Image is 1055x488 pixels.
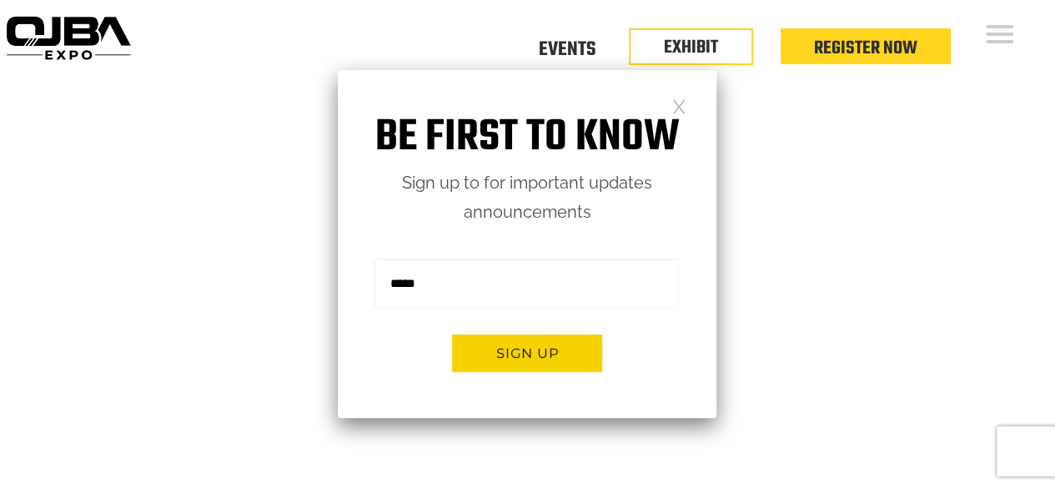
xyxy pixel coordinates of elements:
a: Register Now [814,34,917,63]
button: Sign up [452,335,602,372]
a: Close [672,98,686,113]
a: EXHIBIT [664,33,718,62]
p: Sign up to for important updates announcements [338,169,716,227]
h1: Be first to know [338,112,716,164]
